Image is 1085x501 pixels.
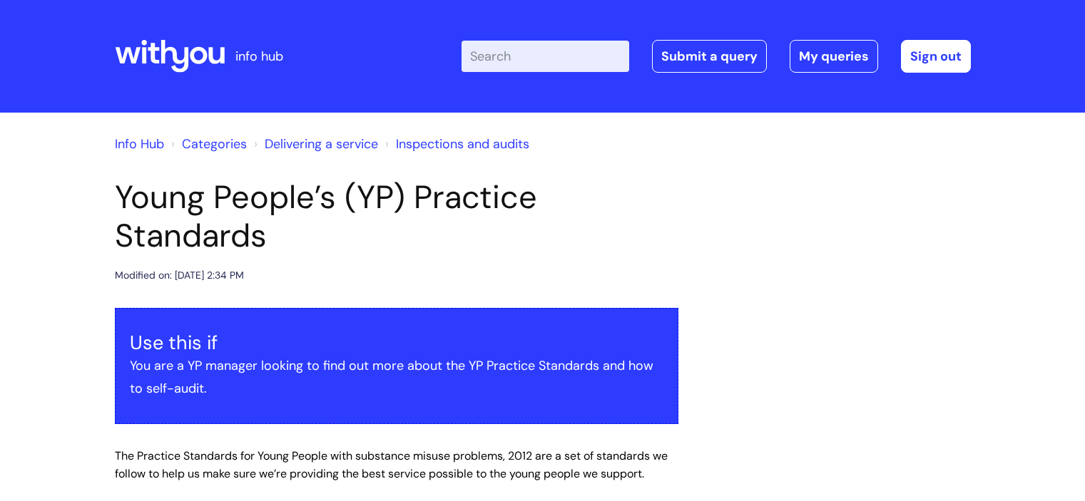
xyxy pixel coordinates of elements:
[115,135,164,153] a: Info Hub
[115,267,244,284] div: Modified on: [DATE] 2:34 PM
[462,41,629,72] input: Search
[462,40,971,73] div: | -
[250,133,378,155] li: Delivering a service
[901,40,971,73] a: Sign out
[130,331,663,354] h3: Use this if
[652,40,767,73] a: Submit a query
[115,178,678,255] h1: Young People’s (YP) Practice Standards
[235,45,283,68] p: info hub
[168,133,247,155] li: Solution home
[182,135,247,153] a: Categories
[130,354,663,401] p: You are a YP manager looking to find out more about the YP Practice Standards and how to self-audit.
[115,448,668,481] span: The Practice Standards for Young People with substance misuse problems, 2012 are a set of standar...
[790,40,878,73] a: My queries
[265,135,378,153] a: Delivering a service
[382,133,529,155] li: Inspections and audits
[396,135,529,153] a: Inspections and audits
